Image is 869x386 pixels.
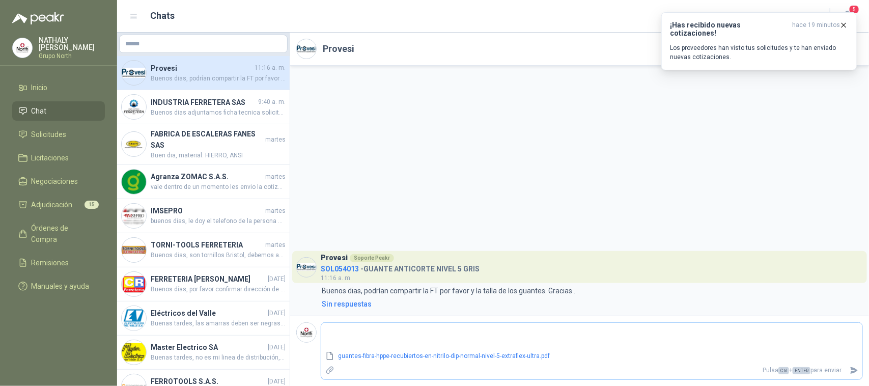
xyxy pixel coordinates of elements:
[339,362,846,379] p: Pulsa + para enviar
[320,298,863,310] a: Sin respuestas
[778,367,789,374] span: Ctrl
[151,251,286,260] span: Buenos dias, son tornillos Bristol, debemos actualizar la descripcion. quedo atenta a la cotizacion.
[321,362,339,379] label: Adjuntar archivos
[122,61,146,85] img: Company Logo
[268,343,286,352] span: [DATE]
[12,172,105,191] a: Negociaciones
[265,240,286,250] span: martes
[151,216,286,226] span: buenos dias, le doy el telefono de la persona de SSA para que nos puedas visitar y cotizar. [PERS...
[117,233,290,267] a: Company LogoTORNI-TOOLS FERRETERIAmartesBuenos dias, son tornillos Bristol, debemos actualizar la...
[321,255,348,261] h3: Provesi
[122,238,146,262] img: Company Logo
[350,254,394,262] div: Soporte Peakr
[12,101,105,121] a: Chat
[846,362,862,379] button: Enviar
[85,201,99,209] span: 15
[122,204,146,228] img: Company Logo
[12,125,105,144] a: Solicitudes
[122,95,146,119] img: Company Logo
[12,253,105,272] a: Remisiones
[12,218,105,249] a: Órdenes de Compra
[151,285,286,294] span: Buenos días, por favor confirmar dirección de entrega. El mensajero fue a entregar en [GEOGRAPHIC...
[122,272,146,296] img: Company Logo
[265,135,286,145] span: martes
[151,151,286,160] span: Buen dia, material: HIERRO, ANSI
[849,5,860,14] span: 5
[297,323,316,342] img: Company Logo
[13,38,32,58] img: Company Logo
[12,148,105,168] a: Licitaciones
[12,195,105,214] a: Adjudicación15
[32,223,95,245] span: Órdenes de Compra
[661,12,857,70] button: ¡Has recibido nuevas cotizaciones!hace 19 minutos Los proveedores han visto tus solicitudes y te ...
[151,97,256,108] h4: INDUSTRIA FERRETERA SAS
[32,281,90,292] span: Manuales y ayuda
[297,258,316,277] img: Company Logo
[32,105,47,117] span: Chat
[151,182,286,192] span: vale dentro de un momento les envio la cotización
[322,298,372,310] div: Sin respuestas
[268,274,286,284] span: [DATE]
[670,43,848,62] p: Los proveedores han visto tus solicitudes y te han enviado nuevas cotizaciones.
[32,199,73,210] span: Adjudicación
[32,257,69,268] span: Remisiones
[151,319,286,328] span: Buenas tardes, las amarras deben ser negras, por favor confirmar que la entrega sea de este color...
[670,21,788,37] h3: ¡Has recibido nuevas cotizaciones!
[255,63,286,73] span: 11:16 a. m.
[32,129,67,140] span: Solicitudes
[117,336,290,370] a: Company LogoMaster Electrico SA[DATE]Buenas tardes, no es mi linea de distribución, gracias por i...
[117,124,290,165] a: Company LogoFABRICA DE ESCALERAS FANES SASmartesBuen dia, material: HIERRO, ANSI
[151,171,263,182] h4: Agranza ZOMAC S.A.S.
[122,340,146,365] img: Company Logo
[151,342,266,353] h4: Master Electrico SA
[265,206,286,216] span: martes
[151,9,175,23] h1: Chats
[12,12,64,24] img: Logo peakr
[321,265,359,273] span: SOL054013
[151,239,263,251] h4: TORNI-TOOLS FERRETERIA
[151,128,263,151] h4: FABRICA DE ESCALERAS FANES SAS
[39,37,105,51] p: NATHALY [PERSON_NAME]
[117,56,290,90] a: Company LogoProvesi11:16 a. m.Buenos dias, podrían compartir la FT por favor y la talla de los gu...
[117,165,290,199] a: Company LogoAgranza ZOMAC S.A.S.martesvale dentro de un momento les envio la cotización
[334,351,847,361] span: guantes-fibra-hppe-recubiertos-en-nitrilo-dip-normal-nivel-5-extraflex-ultra.pdf
[297,39,316,59] img: Company Logo
[151,74,286,84] span: Buenos dias, podrían compartir la FT por favor y la talla de los guantes. Gracias .
[151,308,266,319] h4: Eléctricos del Valle
[321,262,480,272] h4: - GUANTE ANTICORTE NIVEL 5 GRIS
[793,367,810,374] span: ENTER
[323,42,354,56] h2: Provesi
[32,82,48,93] span: Inicio
[122,132,146,156] img: Company Logo
[12,78,105,97] a: Inicio
[265,172,286,182] span: martes
[122,170,146,194] img: Company Logo
[151,273,266,285] h4: FERRETERIA [PERSON_NAME]
[792,21,840,37] span: hace 19 minutos
[117,301,290,336] a: Company LogoEléctricos del Valle[DATE]Buenas tardes, las amarras deben ser negras, por favor conf...
[151,63,253,74] h4: Provesi
[32,152,69,163] span: Licitaciones
[258,97,286,107] span: 9:40 a. m.
[321,274,352,282] span: 11:16 a. m.
[151,353,286,363] span: Buenas tardes, no es mi linea de distribución, gracias por invitarme a cotizar
[117,267,290,301] a: Company LogoFERRETERIA [PERSON_NAME][DATE]Buenos días, por favor confirmar dirección de entrega. ...
[151,108,286,118] span: Buenos dias adjuntamos ficha tecnica solicitada
[12,277,105,296] a: Manuales y ayuda
[117,90,290,124] a: Company LogoINDUSTRIA FERRETERA SAS9:40 a. m.Buenos dias adjuntamos ficha tecnica solicitada
[117,199,290,233] a: Company LogoIMSEPROmartesbuenos dias, le doy el telefono de la persona de SSA para que nos puedas...
[32,176,78,187] span: Negociaciones
[151,205,263,216] h4: IMSEPRO
[39,53,105,59] p: Grupo North
[268,309,286,318] span: [DATE]
[122,306,146,330] img: Company Logo
[838,7,857,25] button: 5
[322,285,575,296] p: Buenos dias, podrían compartir la FT por favor y la talla de los guantes. Gracias .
